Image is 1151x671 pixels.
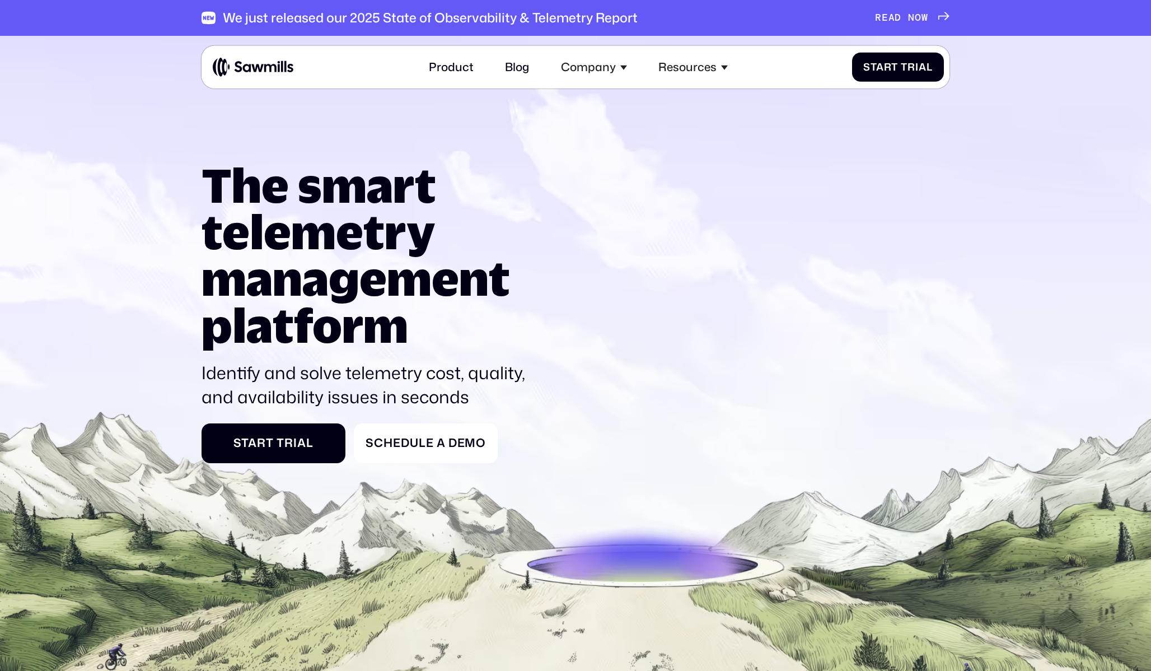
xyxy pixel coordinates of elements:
[202,423,345,463] a: Start Trial
[875,12,949,24] a: READ NOW
[863,61,932,73] div: Start Trial
[213,436,334,450] div: Start Trial
[875,12,928,24] div: READ NOW
[852,53,944,82] a: Start Trial
[202,361,535,409] p: Identify and solve telemetry cost, quality, and availability issues in seconds
[497,52,538,82] a: Blog
[223,10,638,26] div: We just released our 2025 State of Observability & Telemetry Report
[354,423,498,463] a: Schedule a Demo
[420,52,482,82] a: Product
[366,436,486,450] div: Schedule a Demo
[658,60,717,74] div: Resources
[202,161,535,348] h1: The smart telemetry management platform
[561,60,616,74] div: Company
